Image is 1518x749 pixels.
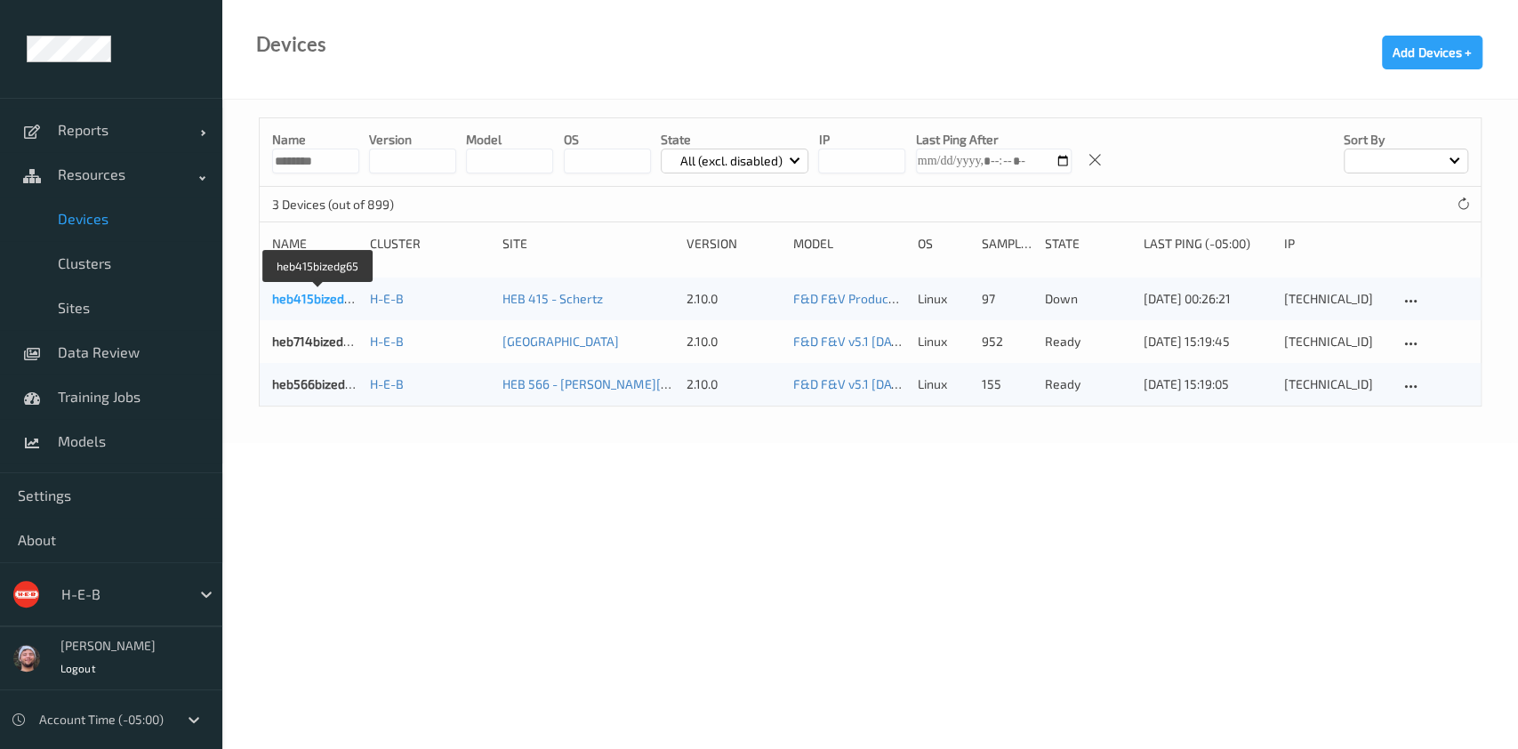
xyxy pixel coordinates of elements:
div: 155 [981,375,1032,393]
div: 2.10.0 [687,290,781,308]
p: linux [918,290,969,308]
div: 2.10.0 [687,375,781,393]
p: Sort by [1344,131,1468,149]
div: 97 [981,290,1032,308]
div: [TECHNICAL_ID] [1284,375,1387,393]
div: 2.10.0 [687,333,781,350]
div: 952 [981,333,1032,350]
p: ready [1045,375,1130,393]
div: [DATE] 00:26:21 [1144,290,1273,308]
a: F&D F&V Produce v3.4 [DATE] 22:47 Auto Save [793,291,1056,306]
a: F&D F&V v5.1 [DATE] [793,376,910,391]
a: F&D F&V v5.1 [DATE] [793,334,910,349]
p: All (excl. disabled) [674,152,789,170]
div: Name [272,235,357,253]
p: down [1045,290,1130,308]
div: version [687,235,781,253]
p: linux [918,333,969,350]
a: H-E-B [370,376,404,391]
p: 3 Devices (out of 899) [272,196,406,213]
p: State [661,131,809,149]
div: Cluster [370,235,490,253]
a: [GEOGRAPHIC_DATA] [502,334,619,349]
p: Last Ping After [916,131,1072,149]
p: OS [564,131,651,149]
p: version [369,131,456,149]
p: linux [918,375,969,393]
p: Name [272,131,359,149]
div: Samples [981,235,1032,253]
div: [TECHNICAL_ID] [1284,333,1387,350]
a: heb566bizedg65 [272,376,366,391]
div: ip [1284,235,1387,253]
div: Last Ping (-05:00) [1144,235,1273,253]
div: Site [502,235,674,253]
a: heb714bizedg65 [272,334,365,349]
a: H-E-B [370,291,404,306]
a: HEB 566 - [PERSON_NAME][GEOGRAPHIC_DATA] [502,376,772,391]
button: Add Devices + [1382,36,1482,69]
div: OS [918,235,969,253]
p: IP [818,131,905,149]
p: model [466,131,553,149]
a: H-E-B [370,334,404,349]
p: ready [1045,333,1130,350]
div: [TECHNICAL_ID] [1284,290,1387,308]
div: State [1045,235,1130,253]
a: HEB 415 - Schertz [502,291,603,306]
a: heb415bizedg65 [272,291,365,306]
div: [DATE] 15:19:45 [1144,333,1273,350]
div: [DATE] 15:19:05 [1144,375,1273,393]
div: Devices [256,36,326,53]
div: Model [793,235,904,253]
